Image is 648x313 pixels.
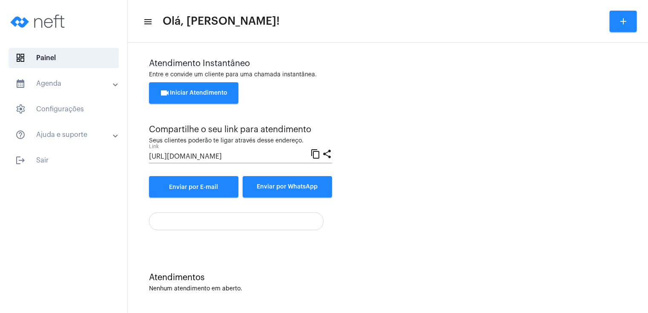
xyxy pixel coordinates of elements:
mat-icon: sidenav icon [143,17,152,27]
span: sidenav icon [15,53,26,63]
mat-icon: videocam [160,88,170,98]
span: Painel [9,48,119,68]
div: Seus clientes poderão te ligar através desse endereço. [149,138,332,144]
mat-icon: sidenav icon [15,155,26,165]
div: Atendimento Instantâneo [149,59,627,68]
div: Entre e convide um cliente para uma chamada instantânea. [149,72,627,78]
mat-expansion-panel-header: sidenav iconAgenda [5,73,127,94]
span: Enviar por E-mail [169,184,218,190]
span: sidenav icon [15,104,26,114]
mat-panel-title: Ajuda e suporte [15,130,114,140]
span: Olá, [PERSON_NAME]! [163,14,280,28]
a: Enviar por E-mail [149,176,238,197]
span: Iniciar Atendimento [160,90,228,96]
span: Sair [9,150,119,171]
mat-icon: sidenav icon [15,78,26,89]
span: Configurações [9,99,119,119]
div: Compartilhe o seu link para atendimento [149,125,332,134]
mat-expansion-panel-header: sidenav iconAjuda e suporte [5,125,127,145]
mat-panel-title: Agenda [15,78,114,89]
button: Enviar por WhatsApp [243,176,332,197]
span: Enviar por WhatsApp [257,184,318,190]
div: Atendimentos [149,273,627,282]
img: logo-neft-novo-2.png [7,4,71,38]
button: Iniciar Atendimento [149,82,238,104]
mat-icon: sidenav icon [15,130,26,140]
div: Nenhum atendimento em aberto. [149,286,627,292]
mat-icon: content_copy [310,148,321,159]
mat-icon: share [322,148,332,159]
mat-icon: add [618,16,628,26]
